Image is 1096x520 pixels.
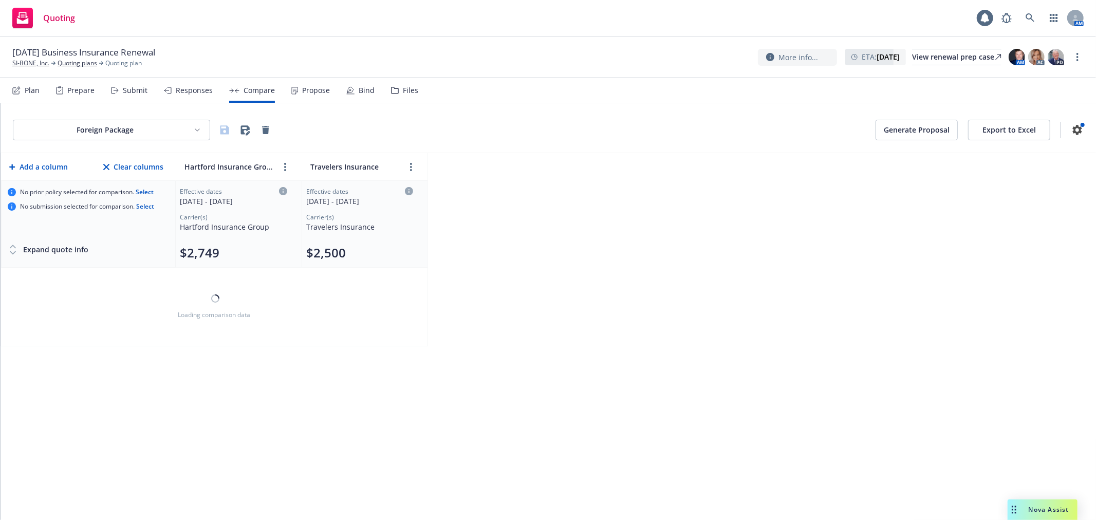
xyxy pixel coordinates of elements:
div: Hartford Insurance Group [180,221,287,232]
div: Travelers Insurance [306,221,413,232]
span: No submission selected for comparison. [20,202,154,211]
a: more [1071,51,1084,63]
a: Search [1020,8,1041,28]
div: Responses [176,86,213,95]
strong: [DATE] [877,52,900,62]
div: Effective dates [180,187,287,196]
a: Quoting [8,4,79,32]
div: Drag to move [1008,499,1020,520]
button: More info... [758,49,837,66]
button: Foreign Package [13,120,210,140]
span: Loading comparison data [178,311,251,319]
div: [DATE] - [DATE] [180,196,287,207]
div: Compare [244,86,275,95]
img: photo [1009,49,1025,65]
div: Carrier(s) [180,213,287,221]
button: Add a column [7,157,70,177]
div: Total premium (click to edit billing info) [180,245,287,261]
button: $2,749 [180,245,219,261]
input: Hartford Insurance Group [182,159,275,174]
button: Export to Excel [968,120,1050,140]
a: SI-BONE, Inc. [12,59,49,68]
span: Quoting [43,14,75,22]
div: Submit [123,86,147,95]
div: Foreign Package [22,125,189,135]
span: [DATE] Business Insurance Renewal [12,46,155,59]
a: Report a Bug [996,8,1017,28]
span: Nova Assist [1029,505,1069,514]
a: Switch app [1044,8,1064,28]
div: Plan [25,86,40,95]
button: Clear columns [101,157,165,177]
span: ETA : [862,51,900,62]
input: Travelers Insurance [308,159,401,174]
div: Bind [359,86,375,95]
a: more [405,161,417,173]
a: View renewal prep case [912,49,1001,65]
div: [DATE] - [DATE] [306,196,413,207]
button: Expand quote info [8,239,88,260]
span: Quoting plan [105,59,142,68]
a: Quoting plans [58,59,97,68]
span: More info... [778,52,818,63]
div: Effective dates [306,187,413,196]
span: No prior policy selected for comparison. [20,188,154,196]
div: Prepare [67,86,95,95]
button: Nova Assist [1008,499,1078,520]
div: Click to edit column carrier quote details [180,187,287,207]
div: Files [403,86,418,95]
button: Generate Proposal [876,120,958,140]
img: photo [1048,49,1064,65]
div: Propose [302,86,330,95]
a: more [279,161,291,173]
div: Carrier(s) [306,213,413,221]
button: $2,500 [306,245,346,261]
img: photo [1028,49,1045,65]
div: Total premium (click to edit billing info) [306,245,413,261]
div: Click to edit column carrier quote details [306,187,413,207]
